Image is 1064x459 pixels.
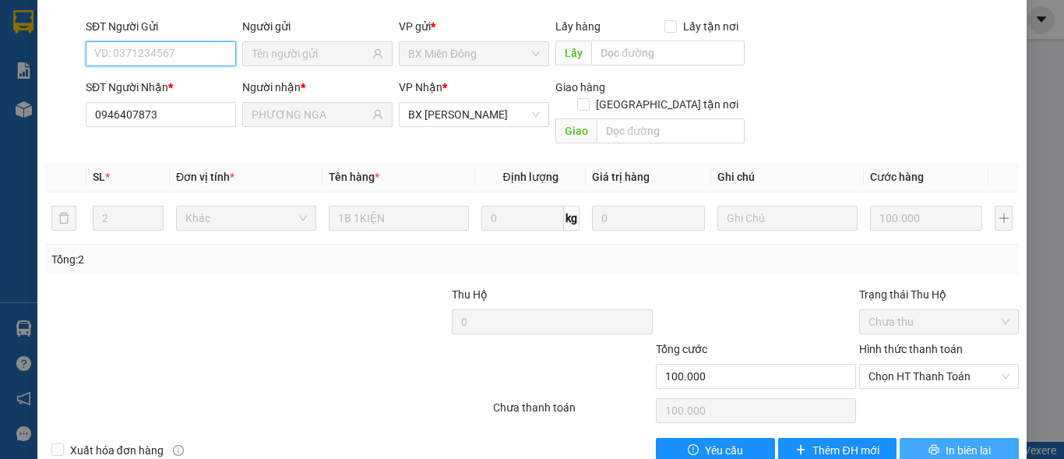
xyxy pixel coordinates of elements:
div: Trạng thái Thu Hộ [859,286,1019,303]
span: Lấy [555,41,591,65]
span: Thêm ĐH mới [812,442,879,459]
span: printer [928,444,939,457]
label: Hình thức thanh toán [859,343,963,355]
span: kg [564,206,580,231]
input: Tên người nhận [252,106,369,123]
span: Lấy tận nơi [677,18,745,35]
span: Đơn vị tính [176,171,234,183]
span: Khác [185,207,307,230]
span: user [372,109,383,120]
span: Thu Hộ [452,288,488,301]
span: BX Miền Đông [408,42,540,65]
button: delete [51,206,76,231]
input: 0 [870,206,982,231]
span: In biên lai [946,442,991,459]
span: Yêu cầu [705,442,743,459]
input: 0 [592,206,704,231]
span: Xuất hóa đơn hàng [64,442,170,459]
th: Ghi chú [711,162,864,192]
span: Tên hàng [329,171,379,183]
span: Chọn HT Thanh Toán [868,365,1009,388]
div: Tổng: 2 [51,251,412,268]
span: Giao hàng [555,81,605,94]
span: SL [93,171,105,183]
button: plus [995,206,1013,231]
span: [GEOGRAPHIC_DATA] tận nơi [590,96,745,113]
input: Dọc đường [597,118,745,143]
div: SĐT Người Nhận [86,79,236,96]
span: Định lượng [502,171,558,183]
span: exclamation-circle [688,444,699,457]
span: Cước hàng [870,171,924,183]
div: VP gửi [399,18,549,35]
span: Giá trị hàng [592,171,650,183]
div: Chưa thanh toán [491,399,654,426]
span: plus [795,444,806,457]
input: VD: Bàn, Ghế [329,206,469,231]
div: SĐT Người Gửi [86,18,236,35]
span: Tổng cước [656,343,707,355]
span: Chưa thu [868,310,1009,334]
div: Người gửi [242,18,393,35]
span: info-circle [173,445,184,456]
span: VP Nhận [399,81,442,94]
span: BX Phạm Văn Đồng [408,103,540,126]
span: Giao [555,118,597,143]
div: Người nhận [242,79,393,96]
input: Ghi Chú [717,206,858,231]
input: Dọc đường [591,41,745,65]
span: Lấy hàng [555,20,601,33]
span: user [372,48,383,59]
input: Tên người gửi [252,45,369,62]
